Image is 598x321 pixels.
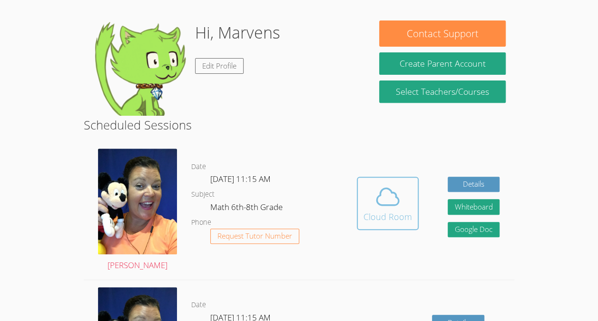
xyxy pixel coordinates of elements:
button: Request Tutor Number [210,229,299,244]
button: Whiteboard [448,199,500,215]
button: Contact Support [379,20,505,47]
dt: Subject [191,189,215,201]
img: avatar.png [98,149,177,254]
button: Create Parent Account [379,52,505,75]
button: Cloud Room [357,177,419,230]
dt: Date [191,299,206,311]
dt: Date [191,161,206,173]
img: default.png [92,20,187,116]
h2: Scheduled Sessions [84,116,514,134]
div: Cloud Room [363,210,412,223]
span: Request Tutor Number [217,232,292,240]
dt: Phone [191,217,211,229]
a: Edit Profile [195,58,244,74]
dd: Math 6th-8th Grade [210,201,284,217]
span: [DATE] 11:15 AM [210,173,271,184]
a: Select Teachers/Courses [379,80,505,103]
a: [PERSON_NAME] [98,149,177,272]
a: Google Doc [448,222,500,238]
a: Details [448,177,500,192]
h1: Hi, Marvens [195,20,280,45]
